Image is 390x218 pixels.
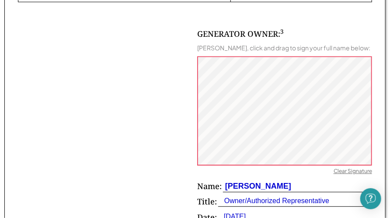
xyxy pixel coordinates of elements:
div: [PERSON_NAME] [223,181,291,192]
div: Open Intercom Messenger [360,188,381,209]
div: Name: [197,181,222,192]
div: Title: [197,196,217,207]
div: GENERATOR OWNER: [197,28,284,39]
sup: 3 [280,28,284,35]
div: Owner/Authorized Representative [218,196,329,206]
div: Clear Signature [334,168,372,176]
div: [PERSON_NAME], click and drag to sign your full name below: [197,44,370,52]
